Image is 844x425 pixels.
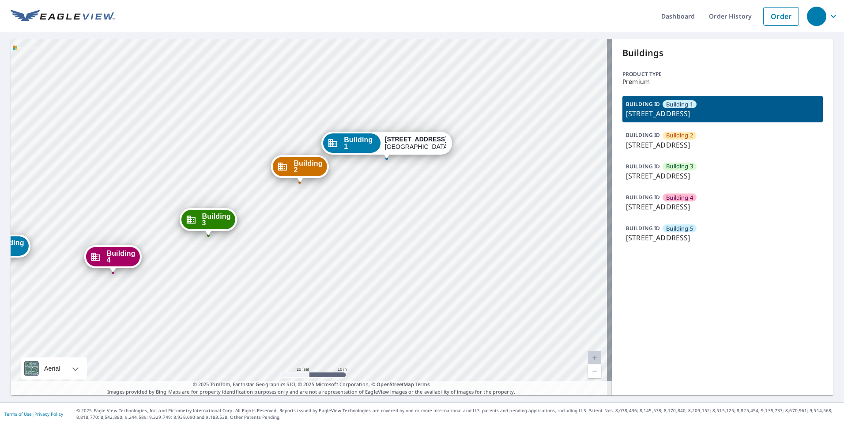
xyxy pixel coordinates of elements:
div: Dropped pin, building Building 2, Commercial property, 1905 Old Russellville Pike Clarksville, TN... [271,155,328,182]
p: [STREET_ADDRESS] [626,140,819,150]
strong: [STREET_ADDRESS] [385,136,447,143]
div: Aerial [41,357,63,379]
span: Building 4 [106,250,135,263]
span: Building 1 [344,137,376,150]
div: Aerial [21,357,87,379]
p: Premium [622,78,823,85]
p: BUILDING ID [626,131,660,139]
a: Terms of Use [4,411,32,417]
p: © 2025 Eagle View Technologies, Inc. and Pictometry International Corp. All Rights Reserved. Repo... [76,407,840,421]
p: Images provided by Bing Maps are for property identification purposes only and are not a represen... [11,381,612,395]
span: © 2025 TomTom, Earthstar Geographics SIO, © 2025 Microsoft Corporation, © [193,381,430,388]
span: Building 4 [666,194,693,202]
span: Building 2 [666,131,693,140]
p: BUILDING ID [626,194,660,201]
p: [STREET_ADDRESS] [626,108,819,119]
p: [STREET_ADDRESS] [626,171,819,181]
p: BUILDING ID [626,100,660,108]
div: [GEOGRAPHIC_DATA] [385,136,446,151]
div: Dropped pin, building Building 3, Commercial property, 1905 Old Russellville Pike Clarksville, TN... [179,208,237,235]
a: Terms [415,381,430,387]
p: BUILDING ID [626,224,660,232]
p: Product type [622,70,823,78]
span: Building 5 [666,224,693,233]
p: BUILDING ID [626,163,660,170]
div: Dropped pin, building Building 4, Commercial property, 1905 Old Russellville Pike Clarksville, TN... [84,245,141,273]
p: Buildings [622,46,823,60]
a: Order [763,7,799,26]
p: [STREET_ADDRESS] [626,201,819,212]
span: Building 2 [294,160,322,173]
span: Building 1 [666,100,693,109]
a: OpenStreetMap [377,381,414,387]
img: EV Logo [11,10,115,23]
p: [STREET_ADDRESS] [626,232,819,243]
span: Building 3 [666,162,693,171]
span: Building 3 [202,213,230,226]
p: | [4,411,63,417]
a: Current Level 20, Zoom Out [588,364,601,378]
div: Dropped pin, building Building 1, Commercial property, 1905 Old Russellville Pike Clarksville, TN... [321,132,452,159]
a: Privacy Policy [34,411,63,417]
a: Current Level 20, Zoom In Disabled [588,351,601,364]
